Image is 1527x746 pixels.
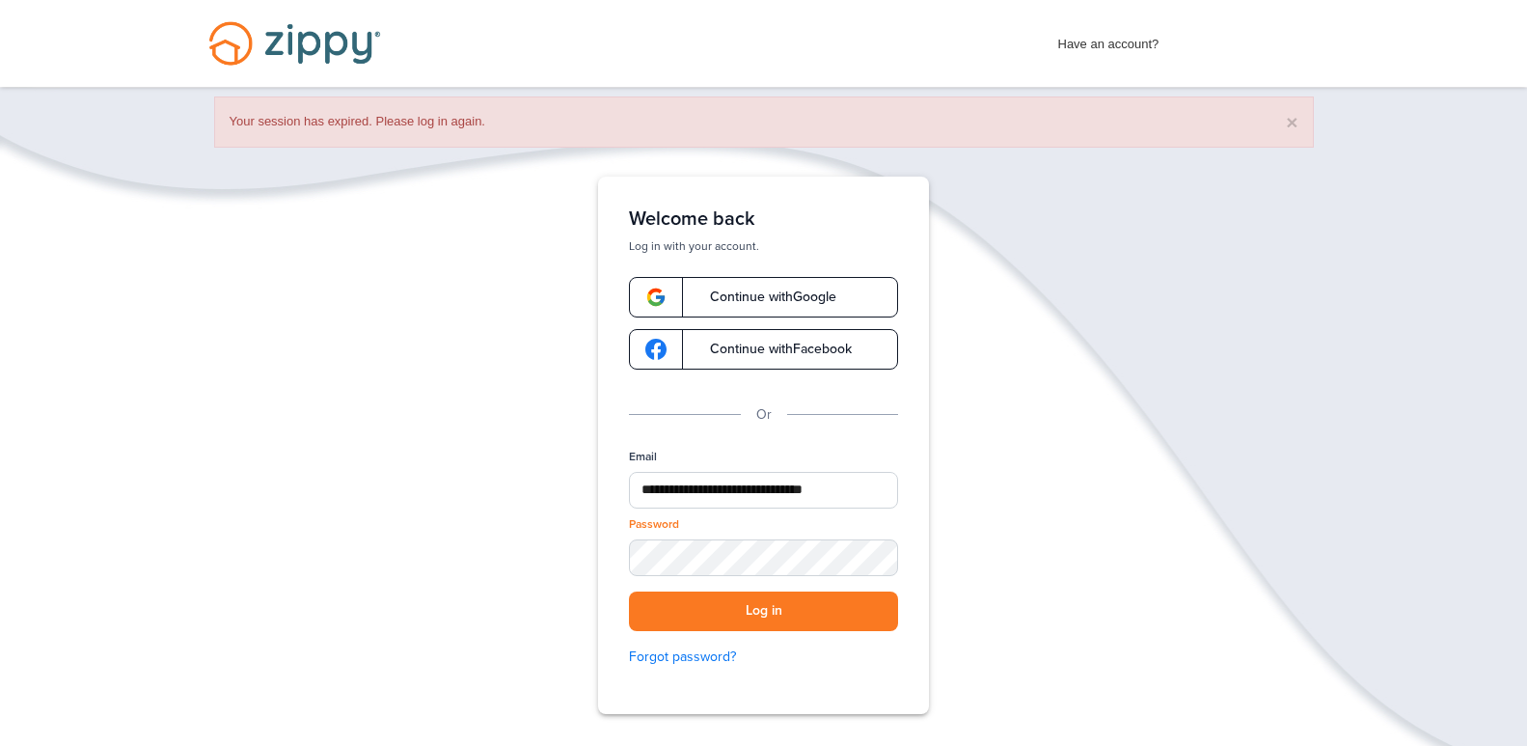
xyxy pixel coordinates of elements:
a: google-logoContinue withGoogle [629,277,898,318]
label: Email [629,449,657,465]
a: Forgot password? [629,647,898,668]
input: Email [629,472,898,509]
span: Continue with Google [691,290,836,304]
p: Log in with your account. [629,238,898,254]
button: × [1286,112,1297,132]
button: Log in [629,592,898,631]
div: Your session has expired. Please log in again. [214,97,1314,148]
span: Have an account? [1058,24,1159,55]
p: Or [756,404,772,426]
img: google-logo [645,339,667,360]
h1: Welcome back [629,207,898,231]
label: Password [629,516,679,533]
img: google-logo [645,287,667,308]
span: Continue with Facebook [691,343,852,356]
input: Password [629,539,898,576]
a: google-logoContinue withFacebook [629,329,898,370]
